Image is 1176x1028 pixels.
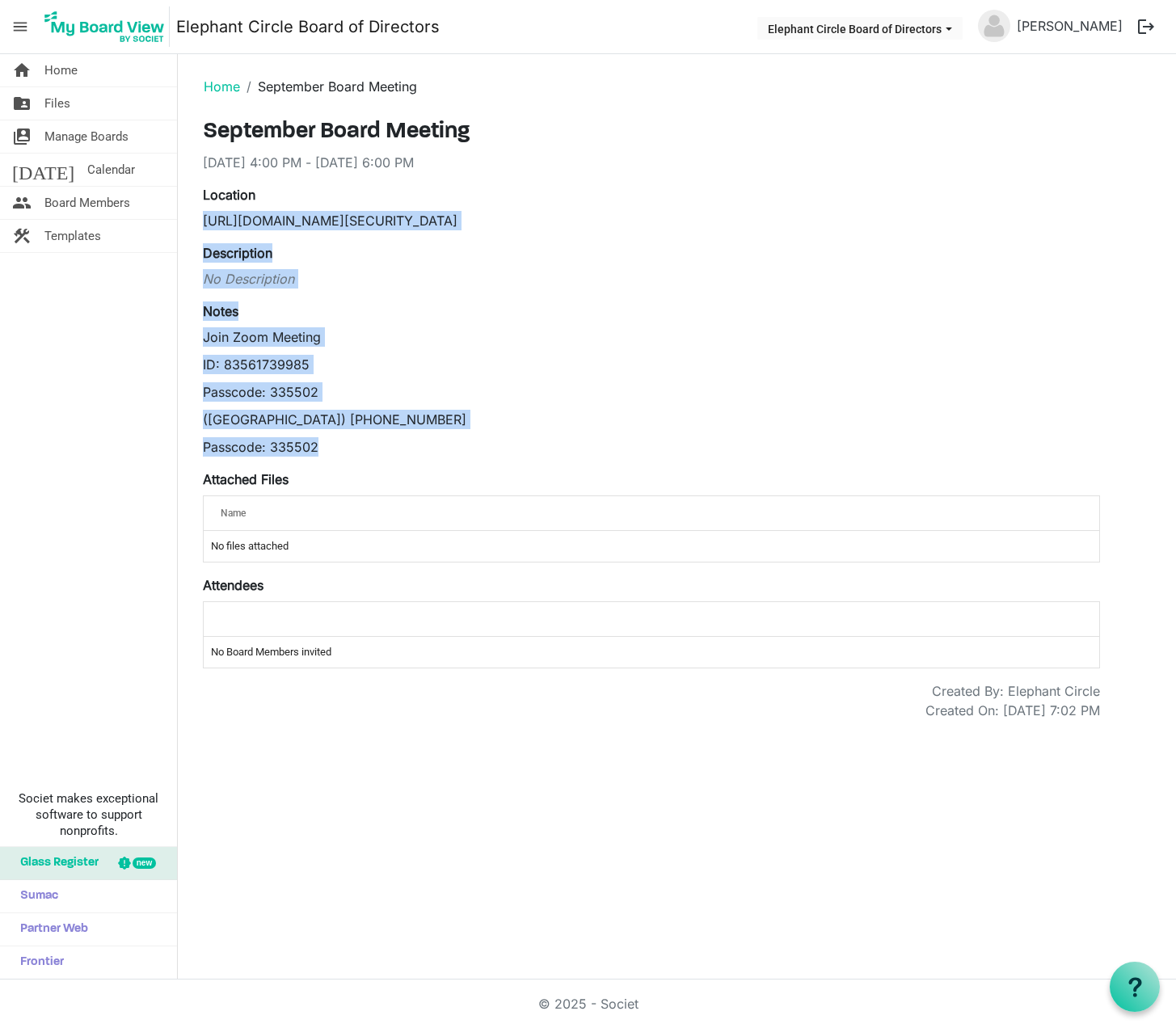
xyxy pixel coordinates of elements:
span: folder_shared [12,87,32,120]
p: ‪([GEOGRAPHIC_DATA]) [PHONE_NUMBER]‬ [203,410,1100,429]
span: home [12,54,32,86]
div: Created On: [DATE] 7:02 PM [925,701,1100,720]
img: My Board View Logo [40,6,170,47]
div: No Description [203,269,1100,289]
span: switch_account [12,120,32,153]
p: Join Zoom Meeting [203,327,1100,347]
div: Created By: Elephant Circle [932,681,1100,701]
label: Location [203,185,255,204]
label: Notes [203,301,238,321]
span: menu [5,11,36,42]
span: Sumac [12,880,58,912]
td: No Board Members invited [204,637,1099,668]
span: [DATE] [12,154,74,186]
a: [PERSON_NAME] [1010,10,1129,42]
label: Description [203,243,272,263]
span: people [12,187,32,219]
p: Passcode: 335502 [203,437,1100,457]
button: logout [1129,10,1163,44]
a: © 2025 - Societ [538,996,639,1012]
span: Glass Register [12,847,99,879]
span: Files [44,87,70,120]
div: [URL][DOMAIN_NAME][SECURITY_DATA] [203,211,1100,230]
span: Templates [44,220,101,252]
span: Home [44,54,78,86]
label: Attendees [203,575,263,595]
a: Elephant Circle Board of Directors [176,11,440,43]
div: new [133,857,156,869]
span: Board Members [44,187,130,219]
label: Attached Files [203,470,289,489]
p: Passcode: 335502 [203,382,1100,402]
img: no-profile-picture.svg [978,10,1010,42]
span: Societ makes exceptional software to support nonprofits. [7,790,170,839]
a: My Board View Logo [40,6,176,47]
span: Calendar [87,154,135,186]
span: Partner Web [12,913,88,946]
p: ID: 83561739985 [203,355,1100,374]
h3: September Board Meeting [203,119,1100,146]
li: September Board Meeting [240,77,417,96]
span: Name [221,508,246,519]
td: No files attached [204,531,1099,562]
a: Home [204,78,240,95]
button: Elephant Circle Board of Directors dropdownbutton [757,17,963,40]
span: Frontier [12,946,64,979]
div: [DATE] 4:00 PM - [DATE] 6:00 PM [203,153,1100,172]
span: Manage Boards [44,120,129,153]
span: construction [12,220,32,252]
